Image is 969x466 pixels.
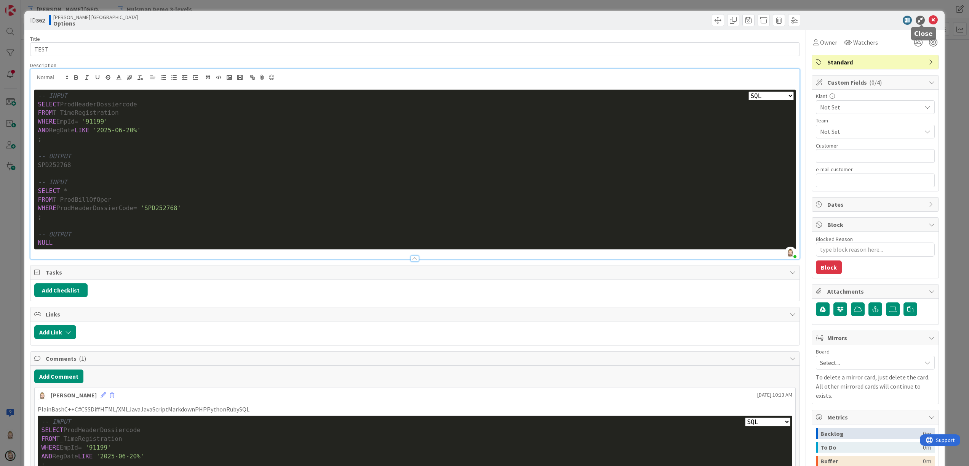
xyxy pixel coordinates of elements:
p: To delete a mirror card, just delete the card. All other mirrored cards will continue to exists. [816,373,935,400]
span: ( 1 ) [79,355,86,362]
span: -- INPUT [38,92,67,99]
span: [PERSON_NAME] [GEOGRAPHIC_DATA] [53,14,138,20]
span: Metrics [827,413,925,422]
div: T_TimeRegistration [42,435,789,444]
span: SELECT [38,101,60,108]
b: 362 [36,16,45,24]
span: NULL [38,239,53,246]
span: '91199' [82,118,107,125]
div: T_TimeRegistration [38,109,792,117]
div: T_ProdBillOfOper [38,196,792,204]
span: Watchers [853,38,878,47]
div: ProdHeaderDossiercode [42,426,789,435]
span: SELECT [42,426,64,434]
div: 0m [923,442,931,453]
span: Not Set [820,127,921,136]
span: FROM [38,196,53,203]
span: 'SPD252768' [141,204,181,212]
span: WHERE [38,204,56,212]
span: '91199' [85,444,111,451]
div: [PERSON_NAME] [51,390,97,400]
div: Team [816,118,935,123]
p: PlainBashC++C#CSSDiffHTML/XMLJavaJavaScriptMarkdownPHPPythonRubySQL [38,405,793,414]
span: Standard [827,58,925,67]
span: -- OUTPUT [38,231,71,238]
div: EmpId [38,117,792,126]
div: ProdHeaderDossiercode [38,100,792,109]
span: -- OUTPUT [38,153,71,160]
span: ( 0/4 ) [869,79,882,86]
span: AND [42,453,53,460]
div: ProdHeaderDossierCode [38,204,792,213]
button: Block [816,260,842,274]
b: Options [53,20,138,26]
span: [DATE] 10:13 AM [757,391,792,399]
span: WHERE [38,118,56,125]
span: WHERE [42,444,60,451]
span: = [133,204,137,212]
span: Links [46,310,786,319]
button: Add Checklist [34,283,88,297]
span: LIKE [78,453,93,460]
span: Not Set [820,102,918,112]
div: RegDate [38,126,792,135]
button: Add Link [34,325,76,339]
span: Owner [820,38,837,47]
div: SPD252768 [38,161,792,170]
span: SELECT [38,187,60,194]
span: LIKE [75,127,90,134]
img: LaT3y7r22MuEzJAq8SoXmSHa1xSW2awU.png [785,247,796,257]
span: Board [816,349,830,354]
span: = [75,118,78,125]
div: ; [38,135,792,144]
span: Custom Fields [827,78,925,87]
label: Title [30,35,40,42]
div: 0m [923,428,931,439]
div: ; [38,213,792,222]
div: To Do [820,442,923,453]
span: -- INPUT [42,418,71,425]
span: AND [38,127,49,134]
span: '2025-06-20%' [96,453,144,460]
label: Customer [816,142,838,149]
span: Support [16,1,35,10]
span: Description [30,62,56,69]
label: Blocked Reason [816,236,853,243]
span: ID [30,16,45,25]
span: FROM [38,109,53,116]
span: '2025-06-20%' [93,127,141,134]
span: -- INPUT [38,178,67,186]
span: Block [827,220,925,229]
div: EmpId [42,444,789,452]
span: Attachments [827,287,925,296]
button: Add Comment [34,370,83,383]
div: Backlog [820,428,923,439]
div: RegDate [42,452,789,461]
h5: Close [914,30,933,37]
span: Mirrors [827,333,925,342]
img: Rv [38,390,47,400]
span: Select... [820,357,918,368]
span: Comments [46,354,786,363]
input: type card name here... [30,42,800,56]
div: e-mail customer [816,167,935,172]
span: FROM [42,435,56,442]
span: Dates [827,200,925,209]
span: = [78,444,82,451]
div: Klant [816,93,935,99]
span: Tasks [46,268,786,277]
